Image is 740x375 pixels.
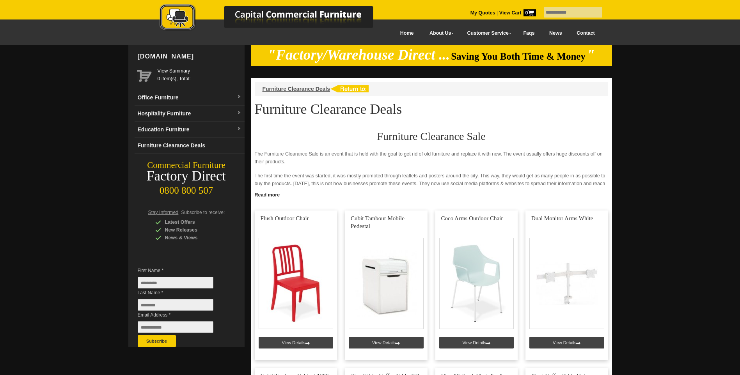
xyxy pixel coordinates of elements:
input: First Name * [138,277,213,288]
input: Email Address * [138,321,213,333]
a: Hospitality Furnituredropdown [135,106,245,122]
a: Furniture Clearance Deals [263,86,330,92]
em: " [587,47,595,63]
span: Email Address * [138,311,225,319]
button: Subscribe [138,335,176,347]
img: dropdown [237,111,241,115]
strong: View Cart [499,10,536,16]
a: Click to read more [251,189,612,199]
div: Latest Offers [155,218,229,226]
a: About Us [421,25,458,42]
a: My Quotes [470,10,495,16]
span: Subscribe to receive: [181,210,225,215]
h1: Furniture Clearance Deals [255,102,608,117]
img: dropdown [237,127,241,131]
a: View Cart0 [498,10,536,16]
a: Furniture Clearance Deals [135,138,245,154]
a: Customer Service [458,25,516,42]
div: Factory Direct [128,171,245,182]
img: dropdown [237,95,241,99]
div: Commercial Furniture [128,160,245,171]
input: Last Name * [138,299,213,311]
span: Stay Informed [148,210,179,215]
a: Capital Commercial Furniture Logo [138,4,411,35]
img: Capital Commercial Furniture Logo [138,4,411,32]
div: 0800 800 507 [128,181,245,196]
em: "Factory/Warehouse Direct ... [268,47,450,63]
p: The first time the event was started, it was mostly promoted through leaflets and posters around ... [255,172,608,195]
h2: Furniture Clearance Sale [255,131,608,142]
a: Education Furnituredropdown [135,122,245,138]
div: New Releases [155,226,229,234]
span: Last Name * [138,289,225,297]
div: News & Views [155,234,229,242]
a: Office Furnituredropdown [135,90,245,106]
a: Faqs [516,25,542,42]
span: Saving You Both Time & Money [451,51,586,62]
a: News [542,25,569,42]
a: View Summary [158,67,241,75]
div: [DOMAIN_NAME] [135,45,245,68]
span: 0 item(s), Total: [158,67,241,81]
img: return to [330,85,369,92]
span: 0 [524,9,536,16]
p: The Furniture Clearance Sale is an event that is held with the goal to get rid of old furniture a... [255,150,608,166]
span: First Name * [138,267,225,274]
a: Contact [569,25,602,42]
